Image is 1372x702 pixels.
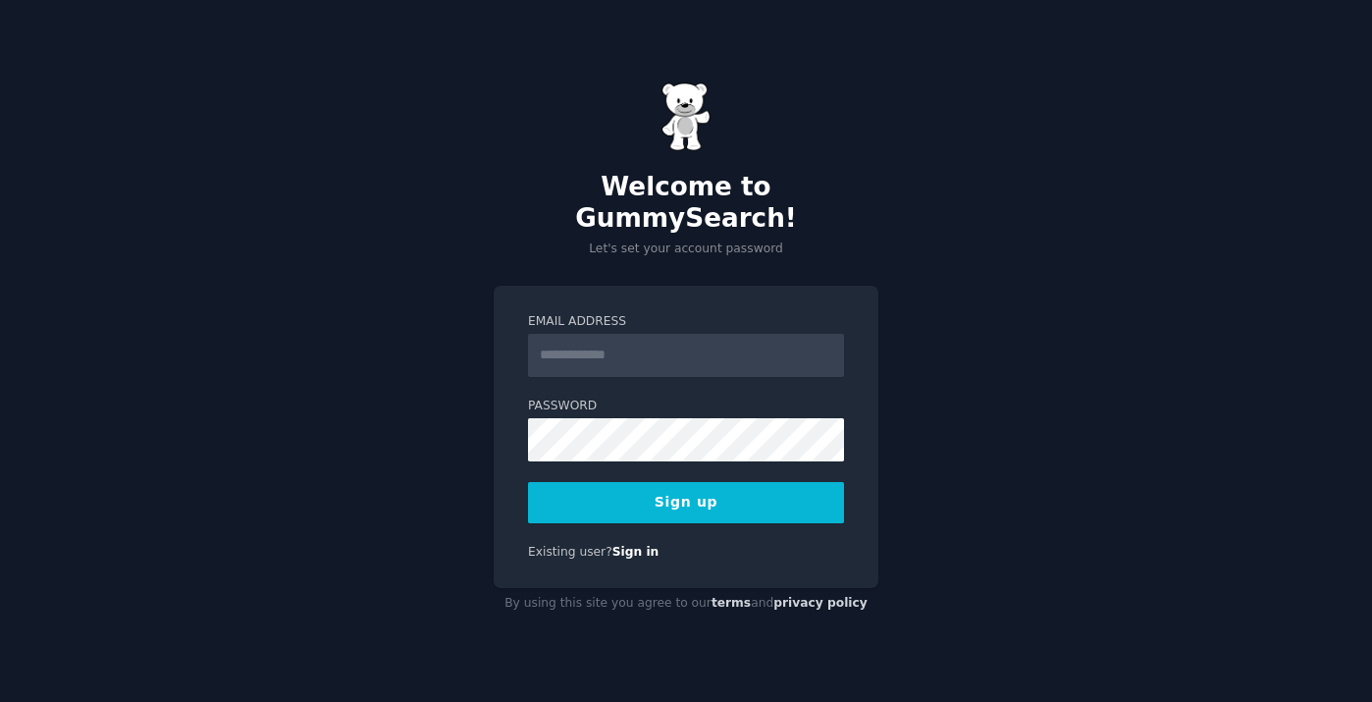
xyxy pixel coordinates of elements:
[494,172,878,234] h2: Welcome to GummySearch!
[612,545,660,559] a: Sign in
[773,596,868,610] a: privacy policy
[528,398,844,415] label: Password
[528,482,844,523] button: Sign up
[528,313,844,331] label: Email Address
[661,82,711,151] img: Gummy Bear
[528,545,612,559] span: Existing user?
[494,241,878,258] p: Let's set your account password
[712,596,751,610] a: terms
[494,588,878,620] div: By using this site you agree to our and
